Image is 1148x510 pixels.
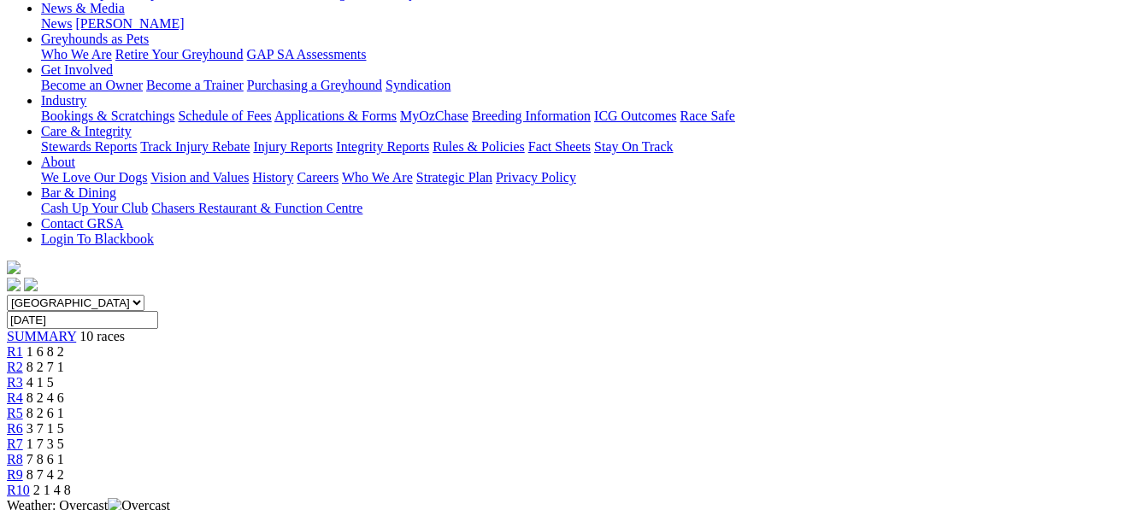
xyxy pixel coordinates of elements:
a: R10 [7,483,30,497]
a: Retire Your Greyhound [115,47,244,62]
a: R7 [7,437,23,451]
a: About [41,155,75,169]
a: Stewards Reports [41,139,137,154]
a: Schedule of Fees [178,108,271,123]
a: Login To Blackbook [41,232,154,246]
a: Purchasing a Greyhound [247,78,382,92]
a: Injury Reports [253,139,333,154]
a: History [252,170,293,185]
a: Who We Are [41,47,112,62]
div: Care & Integrity [41,139,1141,155]
span: 4 1 5 [26,375,54,390]
span: 7 8 6 1 [26,452,64,466]
a: Care & Integrity [41,124,132,138]
a: We Love Our Dogs [41,170,147,185]
a: ICG Outcomes [594,108,676,123]
img: facebook.svg [7,278,21,291]
span: 8 2 4 6 [26,390,64,405]
span: 8 7 4 2 [26,467,64,482]
div: News & Media [41,16,1141,32]
a: Vision and Values [150,170,249,185]
a: GAP SA Assessments [247,47,367,62]
a: Privacy Policy [496,170,576,185]
a: Bookings & Scratchings [41,108,174,123]
a: Strategic Plan [416,170,492,185]
span: 10 races [79,329,125,343]
a: Breeding Information [472,108,591,123]
a: R9 [7,467,23,482]
a: Contact GRSA [41,216,123,231]
img: logo-grsa-white.png [7,261,21,274]
a: R8 [7,452,23,466]
a: Stay On Track [594,139,673,154]
span: 3 7 1 5 [26,421,64,436]
span: 8 2 6 1 [26,406,64,420]
a: Greyhounds as Pets [41,32,149,46]
div: Get Involved [41,78,1141,93]
a: Bar & Dining [41,185,116,200]
a: [PERSON_NAME] [75,16,184,31]
a: News & Media [41,1,125,15]
div: About [41,170,1141,185]
span: 2 1 4 8 [33,483,71,497]
img: twitter.svg [24,278,38,291]
a: Who We Are [342,170,413,185]
a: R4 [7,390,23,405]
a: R6 [7,421,23,436]
a: R5 [7,406,23,420]
a: Rules & Policies [433,139,525,154]
a: Industry [41,93,86,108]
a: News [41,16,72,31]
span: 1 7 3 5 [26,437,64,451]
a: R1 [7,344,23,359]
a: R2 [7,360,23,374]
a: Get Involved [41,62,113,77]
a: Syndication [386,78,450,92]
a: Track Injury Rebate [140,139,250,154]
a: Become a Trainer [146,78,244,92]
a: Fact Sheets [528,139,591,154]
a: Become an Owner [41,78,143,92]
a: Applications & Forms [274,108,397,123]
a: SUMMARY [7,329,76,343]
a: MyOzChase [400,108,468,123]
span: 8 2 7 1 [26,360,64,374]
div: Greyhounds as Pets [41,47,1141,62]
div: Bar & Dining [41,201,1141,216]
a: Careers [297,170,339,185]
span: 1 6 8 2 [26,344,64,359]
a: Integrity Reports [336,139,429,154]
a: Cash Up Your Club [41,201,148,215]
a: Race Safe [680,108,734,123]
input: Select date [7,311,158,329]
div: Industry [41,108,1141,124]
a: Chasers Restaurant & Function Centre [151,201,362,215]
a: R3 [7,375,23,390]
